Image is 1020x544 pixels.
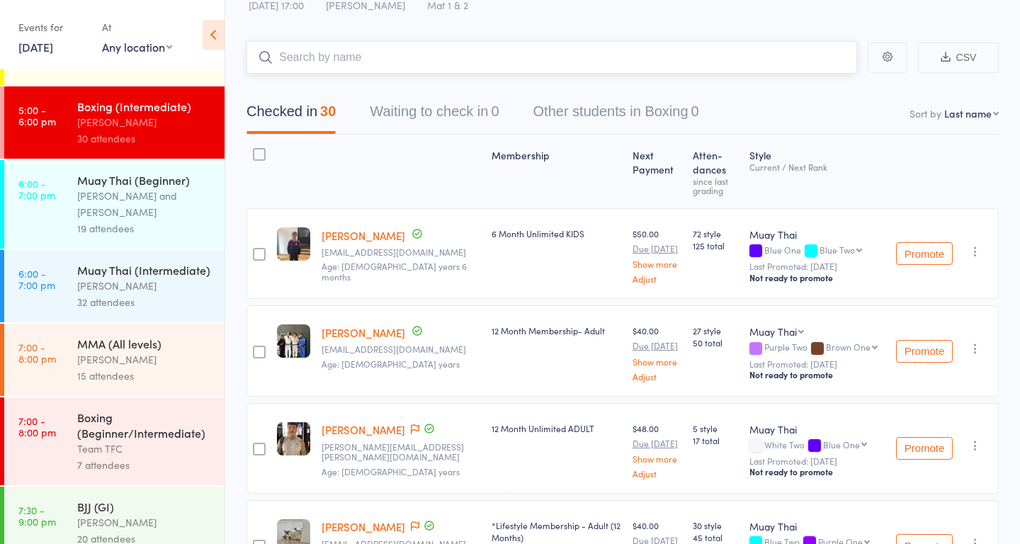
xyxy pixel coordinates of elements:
[693,336,738,348] span: 50 total
[633,357,681,366] a: Show more
[749,456,885,466] small: Last Promoted: [DATE]
[633,372,681,381] a: Adjust
[693,176,738,195] div: since last grading
[486,141,626,202] div: Membership
[749,324,797,339] div: Muay Thai
[18,415,56,438] time: 7:00 - 8:00 pm
[909,106,941,120] label: Sort by
[322,260,467,282] span: Age: [DEMOGRAPHIC_DATA] years 6 months
[749,342,885,354] div: Purple Two
[492,519,620,543] div: *Lifestyle Membership - Adult (12 Months)
[77,294,212,310] div: 32 attendees
[633,244,681,254] small: Due [DATE]
[749,466,885,477] div: Not ready to promote
[693,519,738,531] span: 30 style
[322,358,460,370] span: Age: [DEMOGRAPHIC_DATA] years
[322,519,405,534] a: [PERSON_NAME]
[633,422,681,478] div: $48.00
[691,103,699,119] div: 0
[749,261,885,271] small: Last Promoted: [DATE]
[322,247,480,257] small: Shivaazizi022@gmail.com
[322,325,405,340] a: [PERSON_NAME]
[744,141,890,202] div: Style
[693,227,738,239] span: 72 style
[77,278,212,294] div: [PERSON_NAME]
[322,465,460,477] span: Age: [DEMOGRAPHIC_DATA] years
[77,262,212,278] div: Muay Thai (Intermediate)
[246,96,336,134] button: Checked in30
[320,103,336,119] div: 30
[277,227,310,261] img: image1742967992.png
[18,104,56,127] time: 5:00 - 6:00 pm
[918,42,999,73] button: CSV
[77,441,212,457] div: Team TFC
[322,422,405,437] a: [PERSON_NAME]
[693,422,738,434] span: 5 style
[4,397,225,485] a: 7:00 -8:00 pmBoxing (Beginner/Intermediate)Team TFC7 attendees
[693,531,738,543] span: 45 total
[492,324,620,336] div: 12 Month Membership- Adult
[896,242,953,265] button: Promote
[749,519,885,533] div: Muay Thai
[4,250,225,322] a: 6:00 -7:00 pmMuay Thai (Intermediate)[PERSON_NAME]32 attendees
[693,324,738,336] span: 27 style
[77,172,212,188] div: Muay Thai (Beginner)
[370,96,499,134] button: Waiting to check in0
[4,160,225,249] a: 6:00 -7:00 pmMuay Thai (Beginner)[PERSON_NAME] and [PERSON_NAME]19 attendees
[826,342,871,351] div: Brown One
[322,344,480,354] small: baldrybenjamin00@gmail.com
[322,228,405,243] a: [PERSON_NAME]
[633,438,681,448] small: Due [DATE]
[277,422,310,455] img: image1746513709.png
[533,96,699,134] button: Other students in Boxing0
[633,324,681,380] div: $40.00
[693,239,738,251] span: 125 total
[77,351,212,368] div: [PERSON_NAME]
[77,130,212,147] div: 30 attendees
[77,220,212,237] div: 19 attendees
[749,359,885,369] small: Last Promoted: [DATE]
[492,227,620,239] div: 6 Month Unlimited KIDS
[102,39,172,55] div: Any location
[77,514,212,531] div: [PERSON_NAME]
[633,469,681,478] a: Adjust
[896,437,953,460] button: Promote
[492,422,620,434] div: 12 Month Unlimited ADULT
[896,340,953,363] button: Promote
[77,336,212,351] div: MMA (All levels)
[693,434,738,446] span: 17 total
[246,41,857,74] input: Search by name
[820,245,855,254] div: Blue Two
[322,442,480,463] small: Justin.beltran.1@gmail.com
[749,369,885,380] div: Not ready to promote
[77,409,212,441] div: Boxing (Beginner/Intermediate)
[18,341,56,364] time: 7:00 - 8:00 pm
[491,103,499,119] div: 0
[749,245,885,257] div: Blue One
[4,86,225,159] a: 5:00 -6:00 pmBoxing (Intermediate)[PERSON_NAME]30 attendees
[18,16,88,39] div: Events for
[749,227,885,242] div: Muay Thai
[18,504,56,527] time: 7:30 - 9:00 pm
[633,227,681,283] div: $50.00
[627,141,687,202] div: Next Payment
[633,454,681,463] a: Show more
[749,422,885,436] div: Muay Thai
[633,341,681,351] small: Due [DATE]
[77,114,212,130] div: [PERSON_NAME]
[687,141,744,202] div: Atten­dances
[77,98,212,114] div: Boxing (Intermediate)
[277,324,310,358] img: image1722034858.png
[77,368,212,384] div: 15 attendees
[749,272,885,283] div: Not ready to promote
[749,162,885,171] div: Current / Next Rank
[18,268,55,290] time: 6:00 - 7:00 pm
[77,457,212,473] div: 7 attendees
[944,106,992,120] div: Last name
[18,178,55,200] time: 6:00 - 7:00 pm
[77,188,212,220] div: [PERSON_NAME] and [PERSON_NAME]
[102,16,172,39] div: At
[4,324,225,396] a: 7:00 -8:00 pmMMA (All levels)[PERSON_NAME]15 attendees
[633,274,681,283] a: Adjust
[18,39,53,55] a: [DATE]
